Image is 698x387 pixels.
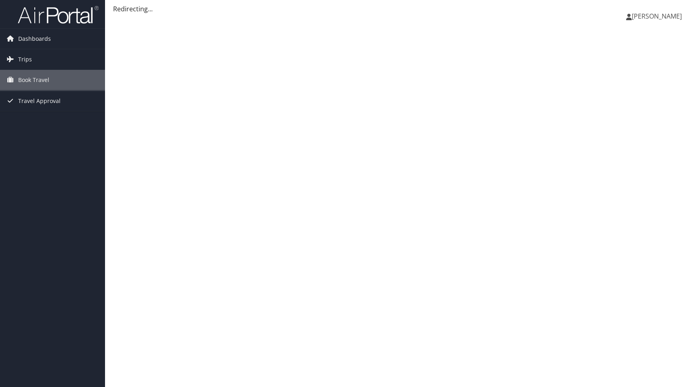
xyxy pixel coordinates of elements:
span: Travel Approval [18,91,61,111]
span: Book Travel [18,70,49,90]
span: [PERSON_NAME] [632,12,682,21]
a: [PERSON_NAME] [626,4,690,28]
img: airportal-logo.png [18,5,99,24]
span: Trips [18,49,32,69]
div: Redirecting... [113,4,690,14]
span: Dashboards [18,29,51,49]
